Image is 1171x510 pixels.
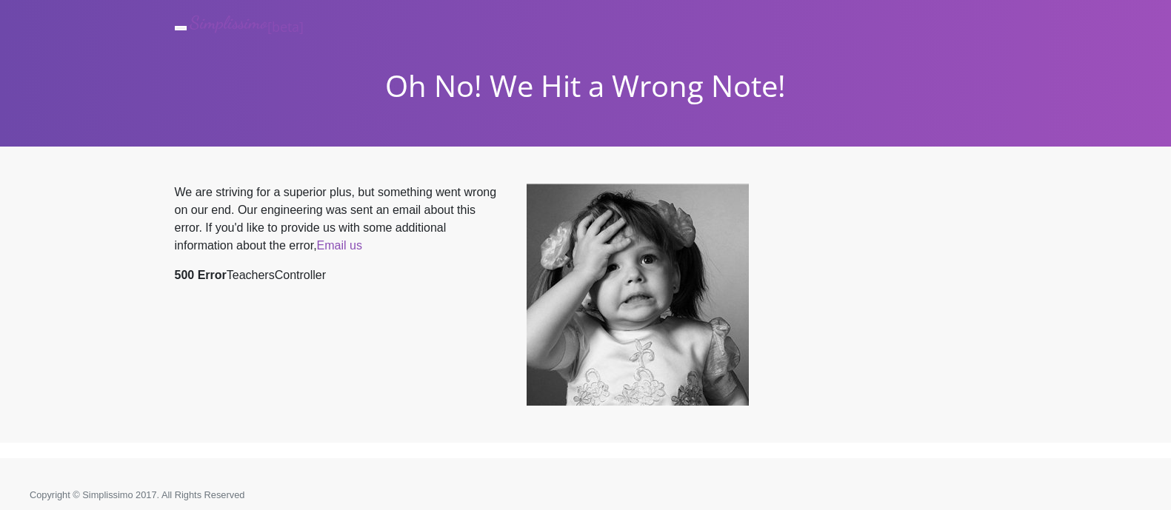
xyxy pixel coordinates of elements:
span: TeachersController [175,269,327,281]
a: Email us [317,239,362,252]
p: We are striving for a superior plus, but something went wrong on our end. Our engineering was sen... [175,184,504,255]
a: Simplissimo[beta] [190,6,304,40]
h1: Oh No! We Hit a Wrong Note! [11,68,1160,104]
img: facepalm-49238a4606541594025606e14927a24c2a229a37bb8954a9c386d1504b719714.jpg [527,184,749,406]
p: Copyright © Simplissimo 2017. All Rights Reserved [30,488,1141,502]
sub: [beta] [267,18,304,36]
strong: 500 Error [175,269,227,281]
